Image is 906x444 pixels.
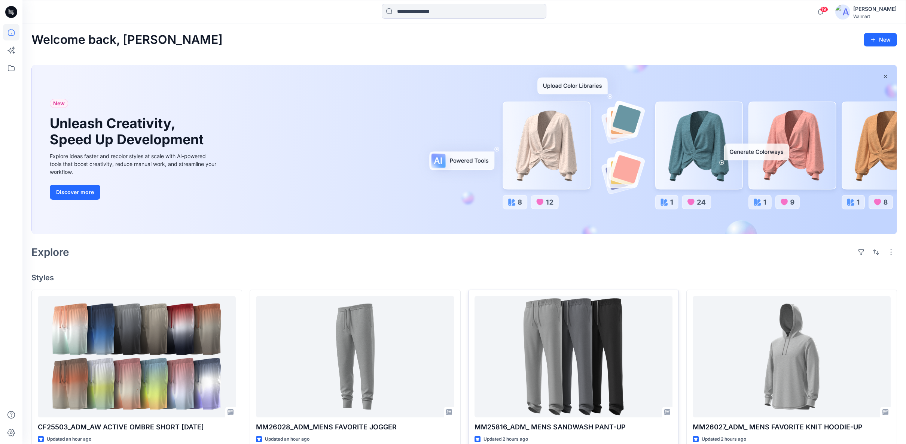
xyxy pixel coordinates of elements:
[693,422,891,432] p: MM26027_ADM_ MENS FAVORITE KNIT HOODIE-UP
[256,422,454,432] p: MM26028_ADM_MENS FAVORITE JOGGER
[50,115,207,148] h1: Unleash Creativity, Speed Up Development
[50,185,100,200] button: Discover more
[853,4,897,13] div: [PERSON_NAME]
[835,4,850,19] img: avatar
[702,435,746,443] p: Updated 2 hours ago
[265,435,309,443] p: Updated an hour ago
[483,435,528,443] p: Updated 2 hours ago
[38,422,236,432] p: CF25503_ADM_AW ACTIVE OMBRE SHORT [DATE]
[31,273,897,282] h4: Styles
[820,6,828,12] span: 19
[256,296,454,417] a: MM26028_ADM_MENS FAVORITE JOGGER
[50,185,218,200] a: Discover more
[31,33,223,47] h2: Welcome back, [PERSON_NAME]
[50,152,218,176] div: Explore ideas faster and recolor styles at scale with AI-powered tools that boost creativity, red...
[864,33,897,46] button: New
[53,99,65,108] span: New
[475,422,672,432] p: MM25816_ADM_ MENS SANDWASH PANT-UP
[47,435,91,443] p: Updated an hour ago
[853,13,897,19] div: Walmart
[693,296,891,417] a: MM26027_ADM_ MENS FAVORITE KNIT HOODIE-UP
[475,296,672,417] a: MM25816_ADM_ MENS SANDWASH PANT-UP
[31,246,69,258] h2: Explore
[38,296,236,417] a: CF25503_ADM_AW ACTIVE OMBRE SHORT 23MAY25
